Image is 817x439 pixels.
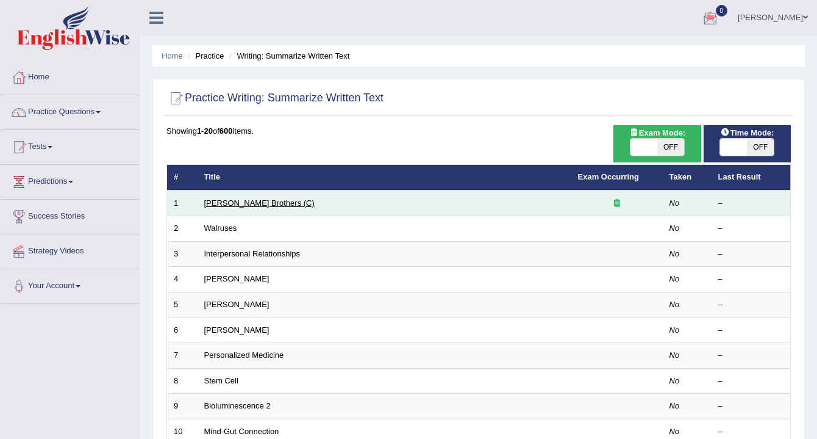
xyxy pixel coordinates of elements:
a: [PERSON_NAME] Brothers (C) [204,198,315,208]
a: Interpersonal Relationships [204,249,301,258]
em: No [669,376,680,385]
a: Practice Questions [1,95,140,126]
em: No [669,325,680,335]
b: 600 [219,126,233,136]
a: Your Account [1,269,140,300]
a: Walruses [204,223,237,233]
span: Exam Mode: [624,126,690,139]
div: – [718,223,784,234]
div: Exam occurring question [578,198,656,209]
div: – [718,249,784,260]
a: Success Stories [1,200,140,230]
em: No [669,401,680,410]
a: [PERSON_NAME] [204,274,269,283]
em: No [669,350,680,360]
th: Taken [663,165,712,190]
td: 9 [167,394,198,419]
em: No [669,274,680,283]
a: Tests [1,130,140,161]
li: Writing: Summarize Written Text [226,50,349,62]
em: No [669,198,680,208]
li: Practice [185,50,224,62]
a: Strategy Videos [1,234,140,265]
em: No [669,223,680,233]
div: Showing of items. [166,125,791,137]
div: – [718,198,784,209]
a: [PERSON_NAME] [204,300,269,309]
td: 1 [167,190,198,216]
td: 2 [167,216,198,242]
a: Exam Occurring [578,172,639,181]
em: No [669,300,680,309]
td: 4 [167,267,198,292]
td: 8 [167,368,198,394]
div: Show exams occurring in exams [613,125,701,162]
td: 7 [167,343,198,369]
div: – [718,299,784,311]
th: Title [198,165,571,190]
td: 5 [167,292,198,318]
h2: Practice Writing: Summarize Written Text [166,89,384,107]
a: Home [162,51,183,60]
div: – [718,376,784,387]
div: – [718,325,784,336]
a: [PERSON_NAME] [204,325,269,335]
span: Time Mode: [715,126,779,139]
a: Home [1,60,140,91]
th: # [167,165,198,190]
span: OFF [657,139,684,156]
a: Stem Cell [204,376,238,385]
div: – [718,426,784,438]
td: 3 [167,241,198,267]
div: – [718,401,784,412]
div: – [718,274,784,285]
td: 6 [167,317,198,343]
th: Last Result [712,165,791,190]
b: 1-20 [197,126,213,136]
a: Bioluminescence 2 [204,401,271,410]
div: – [718,350,784,361]
em: No [669,249,680,258]
a: Personalized Medicine [204,350,284,360]
a: Predictions [1,165,140,195]
span: OFF [747,139,774,156]
span: 0 [716,5,728,16]
a: Mind-Gut Connection [204,427,279,436]
em: No [669,427,680,436]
